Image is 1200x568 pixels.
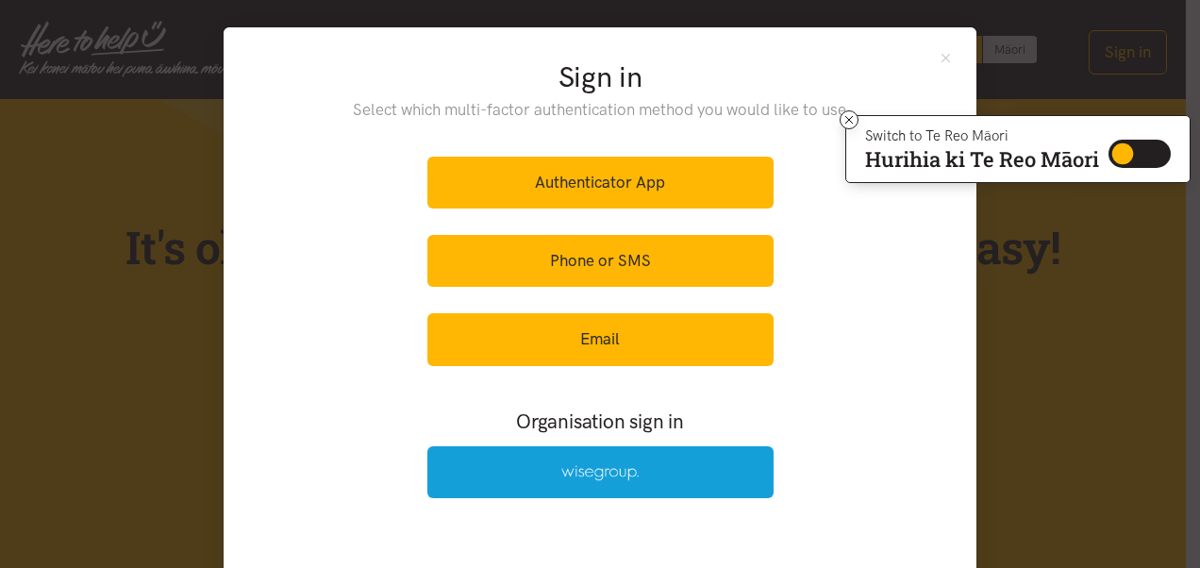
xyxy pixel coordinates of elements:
a: Phone or SMS [427,235,774,287]
h2: Sign in [315,58,886,97]
p: Switch to Te Reo Māori [865,130,1099,142]
p: Select which multi-factor authentication method you would like to use [315,97,886,123]
p: Hurihia ki Te Reo Māori [865,151,1099,168]
a: Authenticator App [427,157,774,209]
h3: Organisation sign in [375,408,825,435]
img: Wise Group [561,465,639,481]
button: Close [938,50,954,66]
a: Email [427,313,774,365]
